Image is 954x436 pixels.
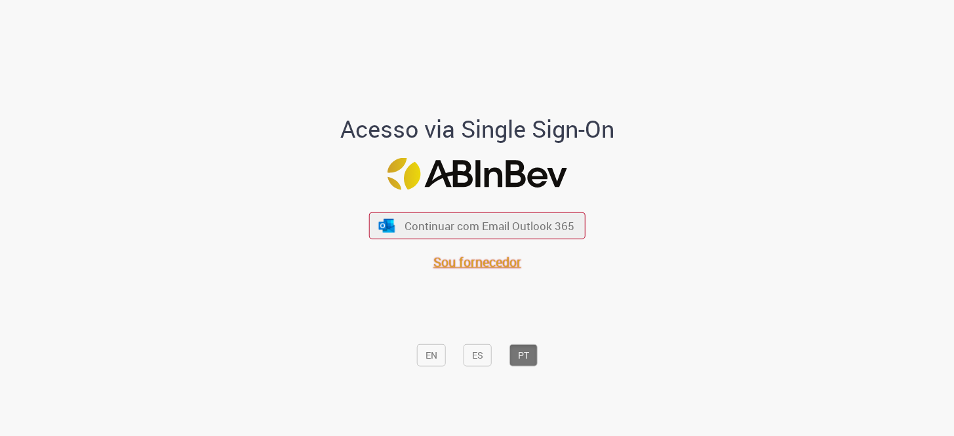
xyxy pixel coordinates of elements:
[417,344,446,367] button: EN
[388,157,567,189] img: Logo ABInBev
[509,344,538,367] button: PT
[377,218,395,232] img: ícone Azure/Microsoft 360
[405,218,574,233] span: Continuar com Email Outlook 365
[369,212,586,239] button: ícone Azure/Microsoft 360 Continuar com Email Outlook 365
[433,253,521,271] a: Sou fornecedor
[464,344,492,367] button: ES
[295,116,659,142] h1: Acesso via Single Sign-On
